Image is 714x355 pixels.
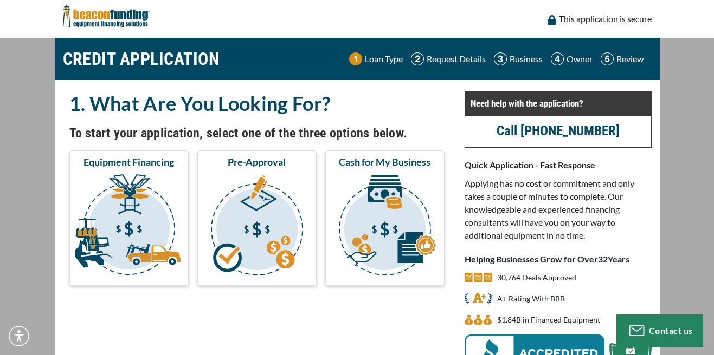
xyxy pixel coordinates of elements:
p: Helping Businesses Grow for Over Years [465,253,652,266]
img: lock icon to convery security [548,15,556,25]
h1: CREDIT APPLICATION [63,43,220,75]
img: Step 5 [601,52,614,65]
a: Call [PHONE_NUMBER] [497,123,620,139]
p: This application is secure [559,12,652,25]
button: Pre-Approval [197,150,317,286]
p: Quick Application - Fast Response [465,159,652,172]
img: Cash for My Business [327,173,442,281]
span: 32 [598,254,608,264]
p: A+ Rating With BBB [497,292,565,305]
p: Request Details [427,52,486,65]
img: Step 3 [494,52,507,65]
span: Contact us [649,325,693,336]
button: Equipment Financing [69,150,189,286]
img: Step 2 [411,52,424,65]
p: Loan Type [365,52,403,65]
img: Equipment Financing [72,173,186,281]
h4: To start your application, select one of the three options below. [69,124,445,142]
img: Step 1 [349,52,362,65]
img: Step 4 [551,52,564,65]
p: 30,764 Deals Approved [497,271,576,284]
p: Review [616,52,644,65]
p: Applying has no cost or commitment and only takes a couple of minutes to complete. Our knowledgea... [465,177,652,242]
p: Owner [567,52,593,65]
img: Pre-Approval [200,173,314,281]
span: Pre-Approval [228,155,286,168]
h2: 1. What Are You Looking For? [69,91,445,116]
button: Cash for My Business [325,150,445,286]
p: $1,842,274,758 in Financed Equipment [497,313,600,326]
span: Equipment Financing [83,155,174,168]
p: Need help with the application? [471,97,646,110]
span: Cash for My Business [339,155,430,168]
p: Business [510,52,543,65]
button: Contact us [616,314,703,347]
